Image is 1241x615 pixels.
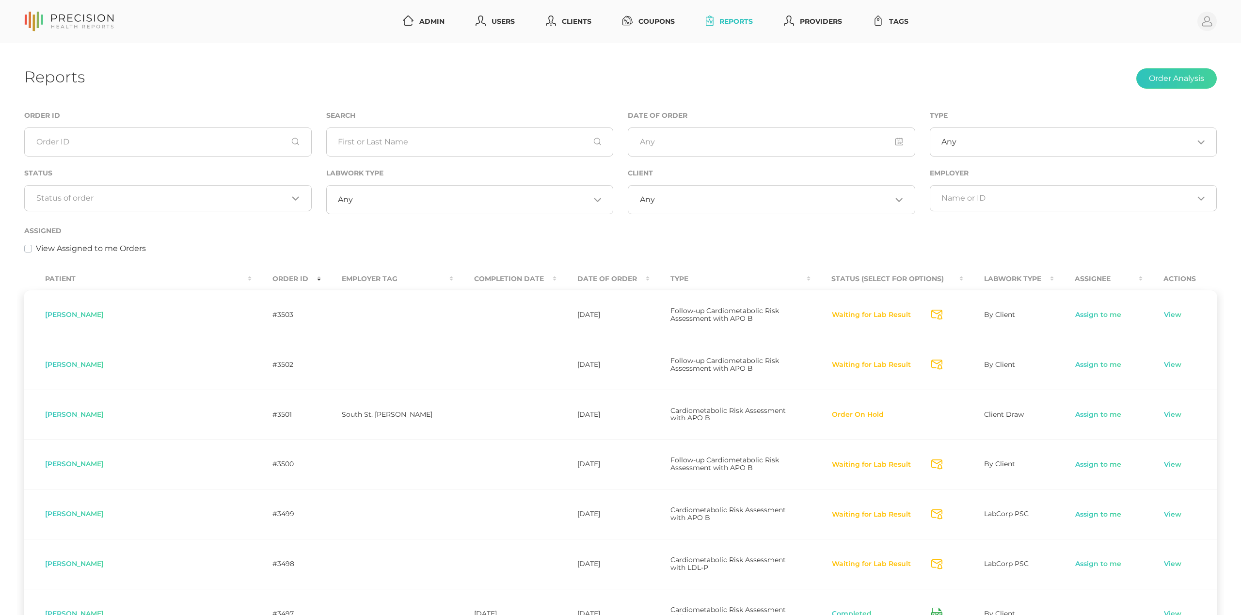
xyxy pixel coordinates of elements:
[619,13,679,31] a: Coupons
[956,137,1193,147] input: Search for option
[670,406,786,423] span: Cardiometabolic Risk Assessment with APO B
[780,13,846,31] a: Providers
[557,439,650,489] td: [DATE]
[36,243,146,254] label: View Assigned to me Orders
[252,290,321,340] td: #3503
[326,127,614,157] input: First or Last Name
[811,268,963,290] th: Status (Select for Options) : activate to sort column ascending
[45,559,104,568] span: [PERSON_NAME]
[984,310,1015,319] span: By Client
[252,390,321,440] td: #3501
[321,390,453,440] td: South St. [PERSON_NAME]
[831,460,911,470] button: Waiting for Lab Result
[931,459,942,470] svg: Send Notification
[36,193,288,203] input: Search for option
[941,193,1193,203] input: Search for option
[24,127,312,157] input: Order ID
[252,539,321,589] td: #3498
[1163,460,1182,470] a: View
[984,360,1015,369] span: By Client
[931,509,942,520] svg: Send Notification
[941,137,956,147] span: Any
[984,559,1029,568] span: LabCorp PSC
[326,185,614,214] div: Search for option
[542,13,595,31] a: Clients
[1163,410,1182,420] a: View
[45,310,104,319] span: [PERSON_NAME]
[1075,410,1122,420] a: Assign to me
[831,559,911,569] button: Waiting for Lab Result
[252,489,321,539] td: #3499
[640,195,655,205] span: Any
[326,111,355,120] label: Search
[931,360,942,370] svg: Send Notification
[45,459,104,468] span: [PERSON_NAME]
[1075,460,1122,470] a: Assign to me
[472,13,519,31] a: Users
[628,127,915,157] input: Any
[326,169,383,177] label: Labwork Type
[252,268,321,290] th: Order ID : activate to sort column ascending
[930,185,1217,211] div: Search for option
[831,310,911,320] button: Waiting for Lab Result
[1054,268,1143,290] th: Assignee : activate to sort column ascending
[670,306,779,323] span: Follow-up Cardiometabolic Risk Assessment with APO B
[557,489,650,539] td: [DATE]
[1163,360,1182,370] a: View
[670,505,786,522] span: Cardiometabolic Risk Assessment with APO B
[831,510,911,520] button: Waiting for Lab Result
[931,559,942,569] svg: Send Notification
[628,169,653,177] label: Client
[984,410,1024,419] span: Client Draw
[45,360,104,369] span: [PERSON_NAME]
[353,195,590,205] input: Search for option
[655,195,892,205] input: Search for option
[628,185,915,214] div: Search for option
[1075,510,1122,520] a: Assign to me
[1163,559,1182,569] a: View
[930,127,1217,157] div: Search for option
[1163,310,1182,320] a: View
[557,390,650,440] td: [DATE]
[930,111,948,120] label: Type
[24,67,85,86] h1: Reports
[831,410,884,420] button: Order On Hold
[702,13,757,31] a: Reports
[399,13,448,31] a: Admin
[831,360,911,370] button: Waiting for Lab Result
[45,410,104,419] span: [PERSON_NAME]
[1075,360,1122,370] a: Assign to me
[24,227,62,235] label: Assigned
[557,290,650,340] td: [DATE]
[628,111,687,120] label: Date of Order
[24,268,252,290] th: Patient : activate to sort column ascending
[338,195,353,205] span: Any
[1136,68,1217,89] button: Order Analysis
[984,459,1015,468] span: By Client
[24,111,60,120] label: Order ID
[24,169,52,177] label: Status
[1075,310,1122,320] a: Assign to me
[984,509,1029,518] span: LabCorp PSC
[453,268,557,290] th: Completion Date : activate to sort column ascending
[45,509,104,518] span: [PERSON_NAME]
[557,340,650,390] td: [DATE]
[1143,268,1217,290] th: Actions
[670,456,779,472] span: Follow-up Cardiometabolic Risk Assessment with APO B
[650,268,811,290] th: Type : activate to sort column ascending
[670,356,779,373] span: Follow-up Cardiometabolic Risk Assessment with APO B
[670,555,786,572] span: Cardiometabolic Risk Assessment with LDL-P
[930,169,969,177] label: Employer
[252,439,321,489] td: #3500
[321,268,453,290] th: Employer Tag : activate to sort column ascending
[557,268,650,290] th: Date Of Order : activate to sort column ascending
[1163,510,1182,520] a: View
[963,268,1054,290] th: Labwork Type : activate to sort column ascending
[869,13,912,31] a: Tags
[931,310,942,320] svg: Send Notification
[1075,559,1122,569] a: Assign to me
[557,539,650,589] td: [DATE]
[252,340,321,390] td: #3502
[24,185,312,211] div: Search for option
